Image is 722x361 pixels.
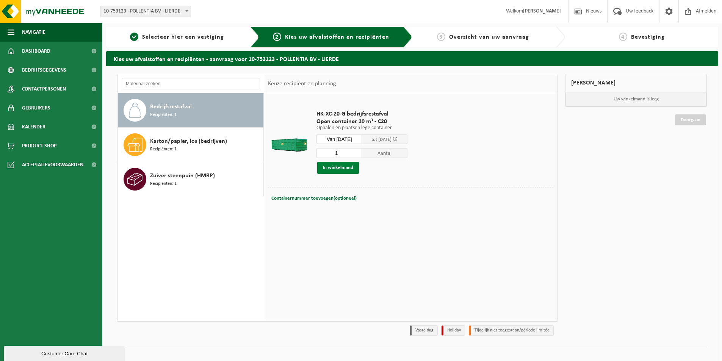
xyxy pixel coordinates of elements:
input: Selecteer datum [316,134,362,144]
button: In winkelmand [317,162,359,174]
li: Tijdelijk niet toegestaan/période limitée [469,325,554,336]
div: Keuze recipiënt en planning [264,74,340,93]
button: Karton/papier, los (bedrijven) Recipiënten: 1 [118,128,264,162]
span: Contactpersonen [22,80,66,98]
li: Vaste dag [410,325,438,336]
span: tot [DATE] [371,137,392,142]
a: 1Selecteer hier een vestiging [110,33,244,42]
h2: Kies uw afvalstoffen en recipiënten - aanvraag voor 10-753123 - POLLENTIA BV - LIERDE [106,51,718,66]
span: Kies uw afvalstoffen en recipiënten [285,34,389,40]
span: 2 [273,33,281,41]
span: 4 [619,33,627,41]
span: Acceptatievoorwaarden [22,155,83,174]
p: Uw winkelmand is leeg [565,92,706,106]
span: Kalender [22,117,45,136]
button: Containernummer toevoegen(optioneel) [271,193,357,204]
button: Bedrijfsrestafval Recipiënten: 1 [118,93,264,128]
span: Selecteer hier een vestiging [142,34,224,40]
span: Recipiënten: 1 [150,180,177,188]
span: 1 [130,33,138,41]
span: Dashboard [22,42,50,61]
span: Karton/papier, los (bedrijven) [150,137,227,146]
span: Bevestiging [631,34,665,40]
span: Product Shop [22,136,56,155]
span: Aantal [362,148,407,158]
span: Bedrijfsrestafval [150,102,192,111]
span: Recipiënten: 1 [150,111,177,119]
span: 10-753123 - POLLENTIA BV - LIERDE [100,6,191,17]
li: Holiday [442,325,465,336]
span: Zuiver steenpuin (HMRP) [150,171,215,180]
span: Containernummer toevoegen(optioneel) [271,196,357,201]
span: Gebruikers [22,98,50,117]
strong: [PERSON_NAME] [523,8,561,14]
p: Ophalen en plaatsen lege container [316,125,407,131]
span: Navigatie [22,23,45,42]
iframe: chat widget [4,344,127,361]
div: [PERSON_NAME] [565,74,707,92]
span: HK-XC-20-G bedrijfsrestafval [316,110,407,118]
button: Zuiver steenpuin (HMRP) Recipiënten: 1 [118,162,264,196]
span: Open container 20 m³ - C20 [316,118,407,125]
input: Materiaal zoeken [122,78,260,89]
span: Bedrijfsgegevens [22,61,66,80]
a: Doorgaan [675,114,706,125]
span: Recipiënten: 1 [150,146,177,153]
span: 3 [437,33,445,41]
span: Overzicht van uw aanvraag [449,34,529,40]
